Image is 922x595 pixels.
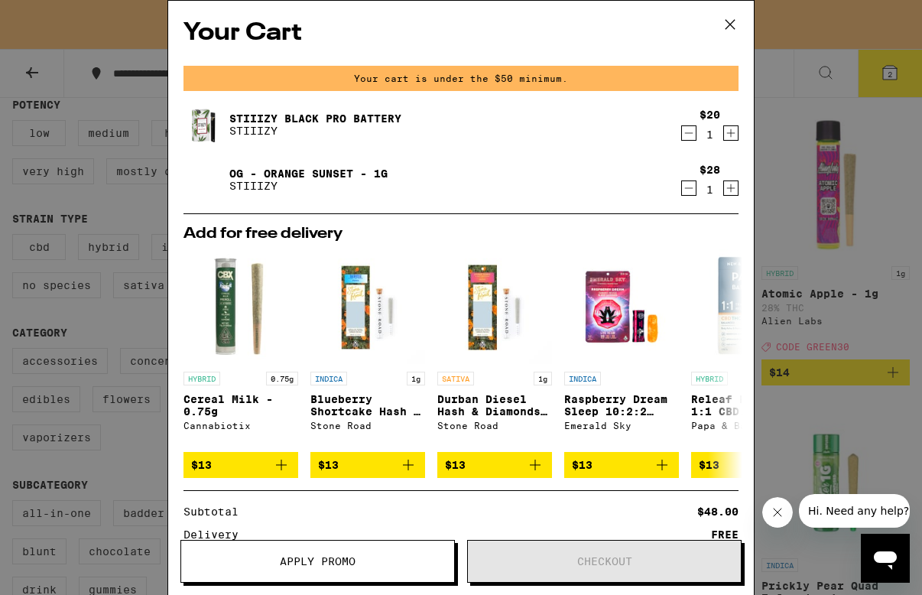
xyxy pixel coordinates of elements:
div: Papa & Barkley [691,421,806,431]
button: Add to bag [564,452,679,478]
p: INDICA [564,372,601,385]
img: STIIIZY Black Pro Battery [183,103,226,146]
div: Stone Road [310,421,425,431]
div: FREE [711,529,739,540]
img: OG - Orange Sunset - 1g [183,158,226,201]
span: $13 [318,459,339,471]
img: Stone Road - Durban Diesel Hash & Diamonds Infused - 1g [437,249,552,364]
a: STIIIZY Black Pro Battery [229,112,401,125]
a: OG - Orange Sunset - 1g [229,167,388,180]
button: Decrement [681,180,696,196]
button: Apply Promo [180,540,455,583]
button: Increment [723,180,739,196]
div: 1 [700,184,720,196]
span: Checkout [577,556,632,567]
p: Durban Diesel Hash & Diamonds Infused - 1g [437,393,552,418]
p: 1g [534,372,552,385]
button: Decrement [681,125,696,141]
p: 1g [407,372,425,385]
p: SATIVA [437,372,474,385]
p: INDICA [310,372,347,385]
div: $28 [700,164,720,176]
a: Open page for Cereal Milk - 0.75g from Cannabiotix [183,249,298,452]
p: STIIIZY [229,180,388,192]
span: $13 [572,459,592,471]
div: Subtotal [183,506,249,517]
p: Releaf Patch - 1:1 CBD:THC - 30mg [691,393,806,418]
iframe: Message from company [799,494,910,528]
div: Emerald Sky [564,421,679,431]
img: Cannabiotix - Cereal Milk - 0.75g [183,249,298,364]
iframe: Close message [762,497,793,528]
p: STIIIZY [229,125,401,137]
button: Checkout [467,540,742,583]
span: $13 [699,459,719,471]
a: Open page for Blueberry Shortcake Hash & Diamond Infused - 1g from Stone Road [310,249,425,452]
p: Raspberry Dream Sleep 10:2:2 Gummies [564,393,679,418]
img: Emerald Sky - Raspberry Dream Sleep 10:2:2 Gummies [564,249,679,364]
p: Blueberry Shortcake Hash & Diamond Infused - 1g [310,393,425,418]
button: Add to bag [310,452,425,478]
a: Open page for Raspberry Dream Sleep 10:2:2 Gummies from Emerald Sky [564,249,679,452]
iframe: Button to launch messaging window [861,534,910,583]
img: Papa & Barkley - Releaf Patch - 1:1 CBD:THC - 30mg [691,249,806,364]
span: $13 [445,459,466,471]
div: $20 [700,109,720,121]
button: Add to bag [183,452,298,478]
div: $48.00 [697,506,739,517]
a: Open page for Releaf Patch - 1:1 CBD:THC - 30mg from Papa & Barkley [691,249,806,452]
div: 1 [700,128,720,141]
button: Add to bag [437,452,552,478]
span: $13 [191,459,212,471]
h2: Your Cart [183,16,739,50]
div: Your cart is under the $50 minimum. [183,66,739,91]
a: Open page for Durban Diesel Hash & Diamonds Infused - 1g from Stone Road [437,249,552,452]
span: Apply Promo [280,556,355,567]
button: Increment [723,125,739,141]
p: Cereal Milk - 0.75g [183,393,298,418]
img: Stone Road - Blueberry Shortcake Hash & Diamond Infused - 1g [310,249,425,364]
h2: Add for free delivery [183,226,739,242]
p: HYBRID [691,372,728,385]
div: Stone Road [437,421,552,431]
div: Cannabiotix [183,421,298,431]
button: Add to bag [691,452,806,478]
div: Delivery [183,529,249,540]
p: 0.75g [266,372,298,385]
